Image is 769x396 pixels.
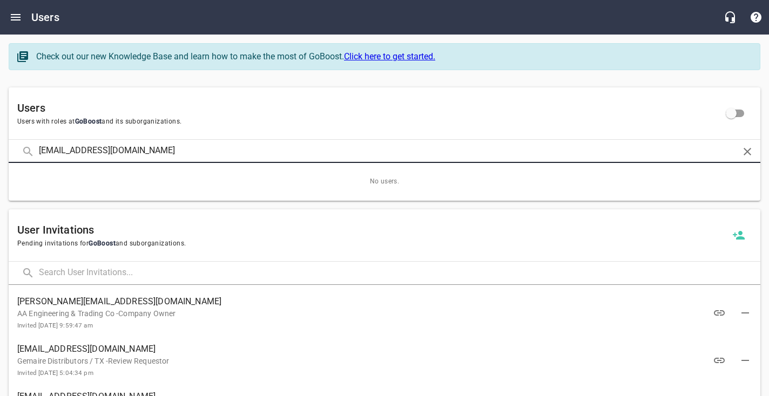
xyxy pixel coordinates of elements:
button: Live Chat [717,4,743,30]
span: Click to view all users [718,100,744,126]
span: GoBoost [89,240,116,247]
p: Gemaire Distributors / TX -Review Requestor [17,356,734,378]
button: View Invitation Link [706,300,732,326]
span: GoBoost [75,118,102,125]
span: No users. [9,163,760,201]
span: Pending invitations for and suborganizations. [17,238,726,249]
button: Delete Invitation [732,347,758,373]
p: AA Engineering & Trading Co -Company Owner [17,308,734,331]
small: Invited [DATE] 5:04:34 pm [17,369,93,377]
h6: User Invitations [17,221,726,238]
small: Invited [DATE] 9:59:47 am [17,322,93,329]
input: Search Users... [39,140,730,163]
h6: Users [31,9,59,26]
span: [EMAIL_ADDRESS][DOMAIN_NAME] [17,343,734,356]
a: Invite a new user to GoBoost [726,222,752,248]
button: Open drawer [3,4,29,30]
button: Support Portal [743,4,769,30]
div: Check out our new Knowledge Base and learn how to make the most of GoBoost. [36,50,749,63]
button: Delete Invitation [732,300,758,326]
button: View Invitation Link [706,347,732,373]
a: Click here to get started. [344,51,435,62]
input: Search User Invitations... [39,262,760,285]
span: Users with roles at and its suborganizations. [17,117,718,127]
span: [PERSON_NAME][EMAIL_ADDRESS][DOMAIN_NAME] [17,295,734,308]
h6: Users [17,99,718,117]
